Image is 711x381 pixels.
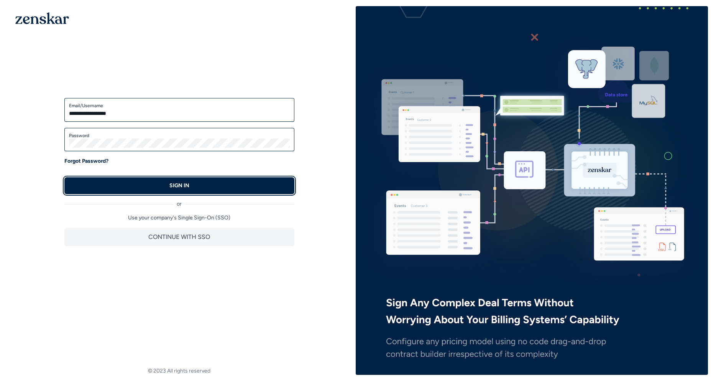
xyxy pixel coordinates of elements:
[64,194,294,208] div: or
[69,132,290,139] label: Password
[64,214,294,222] p: Use your company's Single Sign-On (SSO)
[15,12,69,24] img: 1OGAJ2xQqyY4LXKgY66KYq0eOWRCkrZdAb3gUhuVAqdWPZE9SRJmCz+oDMSn4zDLXe31Ii730ItAGKgCKgCCgCikA4Av8PJUP...
[64,157,108,165] a: Forgot Password?
[64,177,294,194] button: SIGN IN
[169,182,189,190] p: SIGN IN
[69,103,290,109] label: Email/Username
[64,228,294,246] button: CONTINUE WITH SSO
[3,367,356,375] footer: © 2023 All rights reserved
